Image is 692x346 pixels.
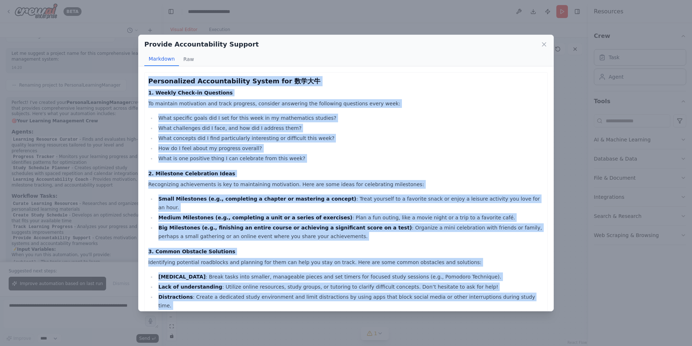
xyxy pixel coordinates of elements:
[158,284,222,290] strong: Lack of understanding
[158,274,206,280] strong: [MEDICAL_DATA]
[156,272,544,281] li: : Break tasks into smaller, manageable pieces and set timers for focused study sessions (e.g., Po...
[156,194,544,212] li: : Treat yourself to a favorite snack or enjoy a leisure activity you love for an hour.
[148,258,544,267] p: Identifying potential roadblocks and planning for them can help you stay on track. Here are some ...
[156,144,544,153] li: How do I feel about my progress overall?
[156,283,544,291] li: : Utilize online resources, study groups, or tutoring to clarify difficult concepts. Don’t hesita...
[156,213,544,222] li: : Plan a fun outing, like a movie night or a trip to a favorite café.
[156,114,544,122] li: What specific goals did I set for this week in my mathematics studies?
[148,248,544,255] h4: 3. Common Obstacle Solutions
[148,76,544,86] h3: Personalized Accountability System for 数学大牛
[156,134,544,143] li: What concepts did I find particularly interesting or difficult this week?
[156,154,544,163] li: What is one positive thing I can celebrate from this week?
[158,225,412,231] strong: Big Milestones (e.g., finishing an entire course or achieving a significant score on a test)
[156,293,544,310] li: : Create a dedicated study environment and limit distractions by using apps that block social med...
[148,99,544,108] p: To maintain motivation and track progress, consider answering the following questions every week:
[144,39,259,49] h2: Provide Accountability Support
[148,89,544,96] h4: 1. Weekly Check-in Questions
[179,52,198,66] button: Raw
[148,180,544,189] p: Recognizing achievements is key to maintaining motivation. Here are some ideas for celebrating mi...
[158,215,352,220] strong: Medium Milestones (e.g., completing a unit or a series of exercises)
[144,52,179,66] button: Markdown
[148,170,544,177] h4: 2. Milestone Celebration Ideas
[158,196,356,202] strong: Small Milestones (e.g., completing a chapter or mastering a concept)
[156,223,544,241] li: : Organize a mini celebration with friends or family, perhaps a small gathering or an online even...
[158,294,193,300] strong: Distractions
[156,124,544,132] li: What challenges did I face, and how did I address them?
